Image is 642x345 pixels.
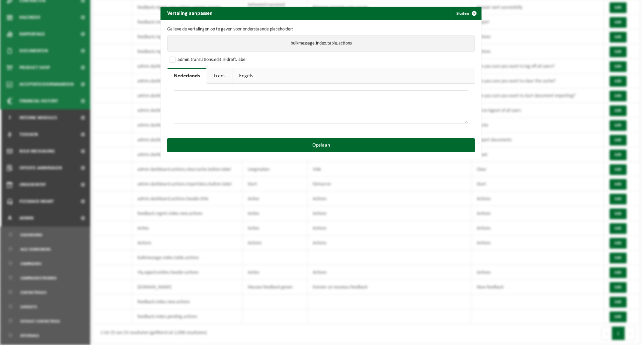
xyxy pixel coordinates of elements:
a: Nederlands [167,68,207,84]
a: Frans [207,68,232,84]
h2: Vertaling aanpassen [160,7,219,19]
label: admin.translations.edit.is-draft.label [168,55,246,65]
button: Sluiten [451,7,481,20]
a: Engels [232,68,260,84]
button: Opslaan [167,138,475,152]
p: bulkmessage.index.table.actions [167,35,475,52]
p: Gelieve de vertalingen op te geven voor onderstaande placeholder: [167,27,475,32]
